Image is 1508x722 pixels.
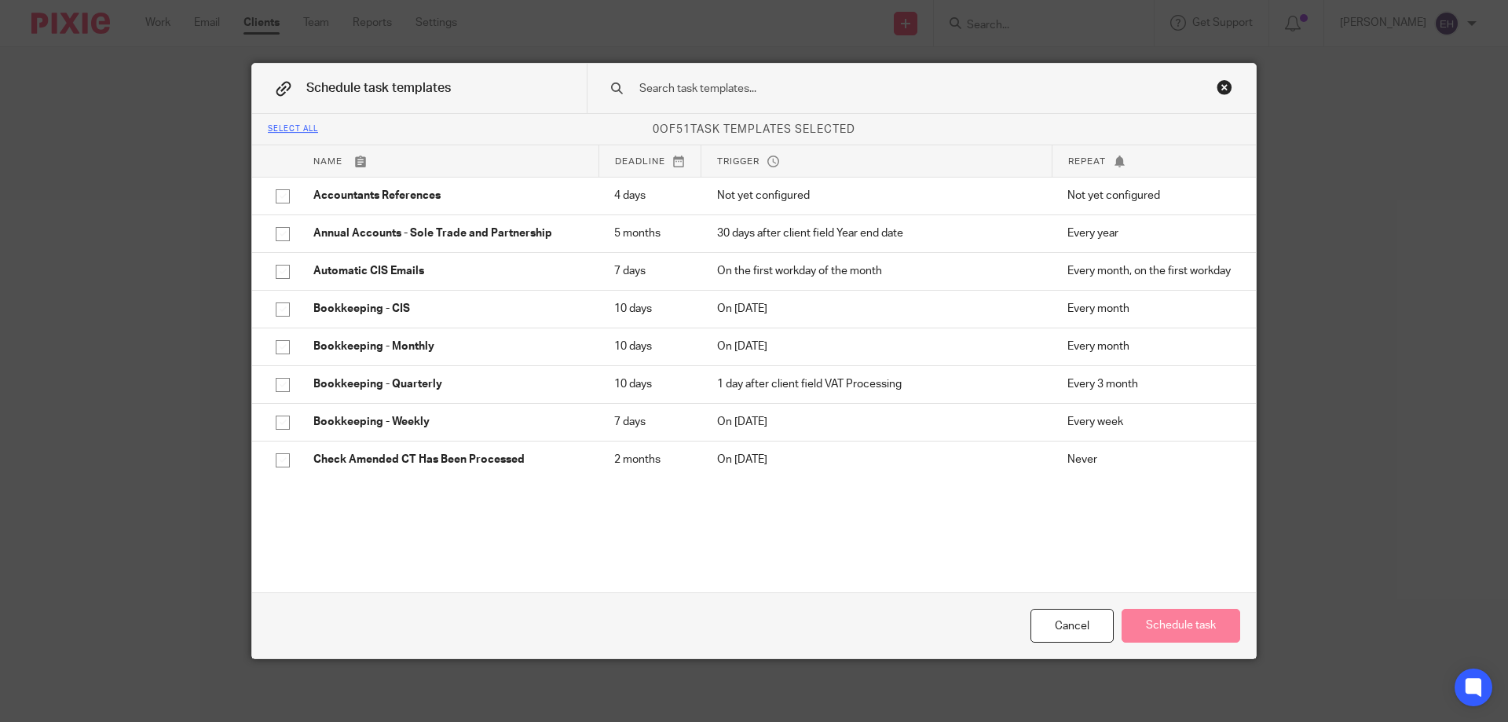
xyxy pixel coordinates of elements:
[717,155,1035,168] p: Trigger
[1067,188,1232,203] p: Not yet configured
[313,452,583,467] p: Check Amended CT Has Been Processed
[614,339,685,354] p: 10 days
[615,155,685,168] p: Deadline
[1067,301,1232,317] p: Every month
[268,125,318,134] div: Select all
[313,301,583,317] p: Bookkeeping - CIS
[614,452,685,467] p: 2 months
[717,376,1036,392] p: 1 day after client field VAT Processing
[614,225,685,241] p: 5 months
[1067,452,1232,467] p: Never
[313,188,583,203] p: Accountants References
[1217,79,1232,95] div: Close this dialog window
[313,414,583,430] p: Bookkeeping - Weekly
[306,82,451,94] span: Schedule task templates
[313,376,583,392] p: Bookkeeping - Quarterly
[313,263,583,279] p: Automatic CIS Emails
[614,376,685,392] p: 10 days
[676,124,690,135] span: 51
[1067,339,1232,354] p: Every month
[1067,263,1232,279] p: Every month, on the first workday
[653,124,660,135] span: 0
[717,263,1036,279] p: On the first workday of the month
[313,157,342,166] span: Name
[1030,609,1114,643] div: Cancel
[717,225,1036,241] p: 30 days after client field Year end date
[717,414,1036,430] p: On [DATE]
[1067,376,1232,392] p: Every 3 month
[614,301,685,317] p: 10 days
[252,122,1256,137] p: of task templates selected
[717,452,1036,467] p: On [DATE]
[717,339,1036,354] p: On [DATE]
[1122,609,1240,643] button: Schedule task
[614,263,685,279] p: 7 days
[313,225,583,241] p: Annual Accounts - Sole Trade and Partnership
[1067,225,1232,241] p: Every year
[638,80,1155,97] input: Search task templates...
[717,188,1036,203] p: Not yet configured
[313,339,583,354] p: Bookkeeping - Monthly
[614,414,685,430] p: 7 days
[1067,414,1232,430] p: Every week
[717,301,1036,317] p: On [DATE]
[1068,155,1232,168] p: Repeat
[614,188,685,203] p: 4 days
